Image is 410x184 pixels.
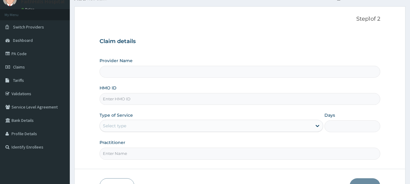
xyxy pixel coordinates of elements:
[13,24,44,30] span: Switch Providers
[13,64,25,70] span: Claims
[103,123,126,129] div: Select type
[21,7,36,12] a: Online
[100,112,133,118] label: Type of Service
[100,139,125,146] label: Practitioner
[13,78,24,83] span: Tariffs
[100,38,381,45] h3: Claim details
[100,85,117,91] label: HMO ID
[13,38,33,43] span: Dashboard
[324,112,335,118] label: Days
[100,16,381,22] p: Step 1 of 2
[100,58,133,64] label: Provider Name
[100,148,381,159] input: Enter Name
[100,93,381,105] input: Enter HMO ID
